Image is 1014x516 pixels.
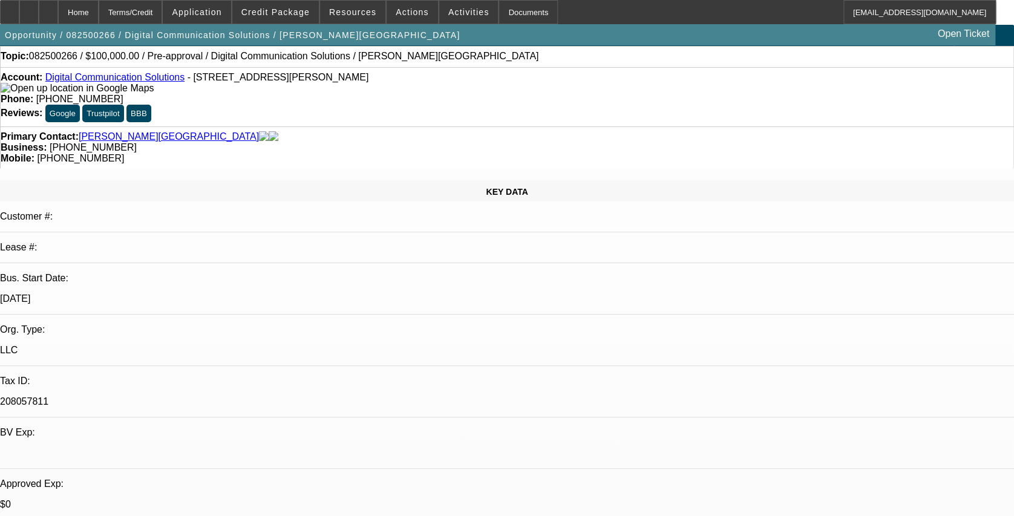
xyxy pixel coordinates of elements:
[232,1,319,24] button: Credit Package
[36,94,123,104] span: [PHONE_NUMBER]
[259,131,269,142] img: facebook-icon.png
[439,1,499,24] button: Activities
[1,153,34,163] strong: Mobile:
[50,142,137,152] span: [PHONE_NUMBER]
[241,7,310,17] span: Credit Package
[486,187,528,197] span: KEY DATA
[79,131,259,142] a: [PERSON_NAME][GEOGRAPHIC_DATA]
[172,7,221,17] span: Application
[269,131,278,142] img: linkedin-icon.png
[1,108,42,118] strong: Reviews:
[329,7,376,17] span: Resources
[82,105,123,122] button: Trustpilot
[188,72,369,82] span: - [STREET_ADDRESS][PERSON_NAME]
[1,131,79,142] strong: Primary Contact:
[37,153,124,163] span: [PHONE_NUMBER]
[396,7,429,17] span: Actions
[29,51,538,62] span: 082500266 / $100,000.00 / Pre-approval / Digital Communication Solutions / [PERSON_NAME][GEOGRAPH...
[1,83,154,94] img: Open up location in Google Maps
[1,72,42,82] strong: Account:
[448,7,489,17] span: Activities
[933,24,994,44] a: Open Ticket
[5,30,460,40] span: Opportunity / 082500266 / Digital Communication Solutions / [PERSON_NAME][GEOGRAPHIC_DATA]
[1,94,33,104] strong: Phone:
[320,1,385,24] button: Resources
[45,105,80,122] button: Google
[45,72,185,82] a: Digital Communication Solutions
[163,1,231,24] button: Application
[1,51,29,62] strong: Topic:
[126,105,151,122] button: BBB
[387,1,438,24] button: Actions
[1,83,154,93] a: View Google Maps
[1,142,47,152] strong: Business:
